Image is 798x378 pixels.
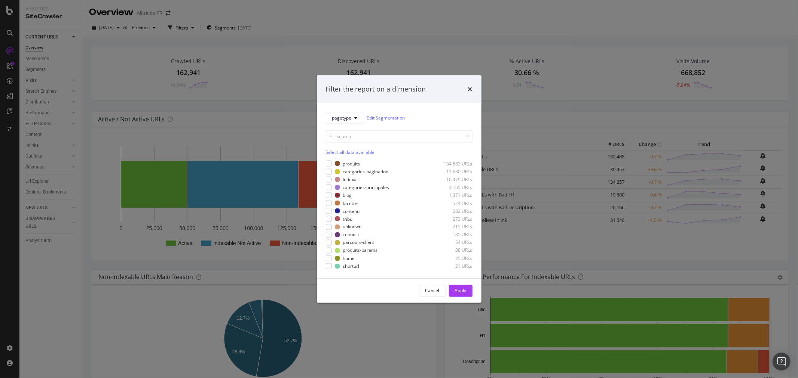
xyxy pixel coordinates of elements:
button: Cancel [419,285,446,297]
div: blog [343,192,352,198]
div: Filter the report on a dimension [326,84,426,94]
div: categories-pagination [343,168,389,175]
button: pagetype [326,112,364,124]
div: home [343,255,355,261]
div: Cancel [425,288,440,294]
div: tribu [343,216,353,222]
div: connect [343,232,360,238]
div: modal [317,75,481,303]
div: 54 URLs [436,239,473,246]
div: 524 URLs [436,200,473,206]
div: produits [343,160,360,167]
div: 273 URLs [436,216,473,222]
div: shorturl [343,263,360,269]
div: contenu [343,208,360,214]
a: Edit Segmentation [367,114,405,122]
div: 38 URLs [436,247,473,254]
button: Apply [449,285,473,297]
div: categories-principales [343,184,389,190]
span: pagetype [332,115,352,121]
div: 215 URLs [436,224,473,230]
div: Apply [455,288,467,294]
div: 135 URLs [436,232,473,238]
div: 3,165 URLs [436,184,473,190]
div: facettes [343,200,360,206]
div: 21 URLs [436,263,473,269]
div: 1,371 URLs [436,192,473,198]
div: unknown [343,224,362,230]
div: 134,583 URLs [436,160,473,167]
div: parcours-client [343,239,374,246]
div: 25 URLs [436,255,473,261]
div: Open Intercom Messenger [773,353,791,371]
div: 10,479 URLs [436,176,473,183]
div: Indexa [343,176,357,183]
div: times [468,84,473,94]
div: 11,630 URLs [436,168,473,175]
div: produits-params [343,247,378,254]
div: 282 URLs [436,208,473,214]
div: Select all data available [326,149,473,155]
input: Search [326,130,473,143]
